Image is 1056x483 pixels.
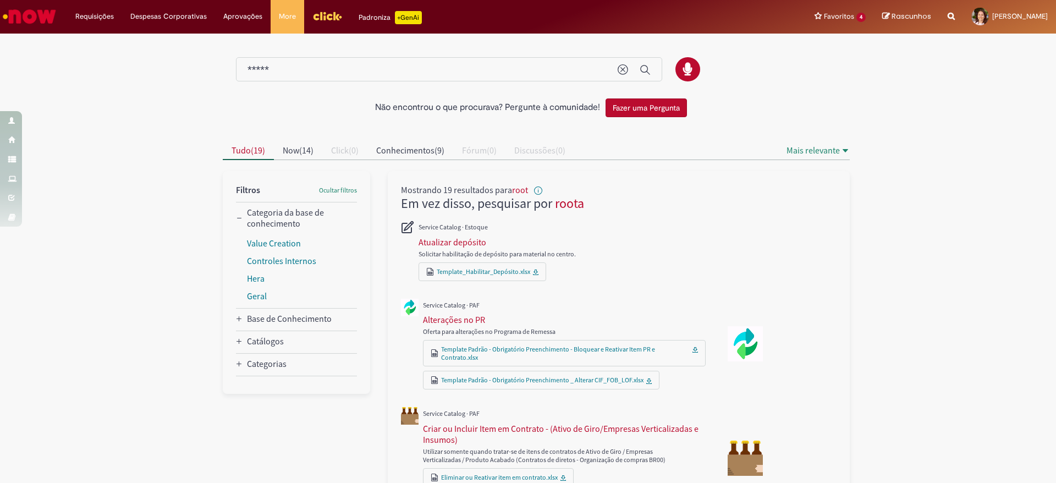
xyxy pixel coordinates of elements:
[606,98,687,117] button: Fazer uma Pergunta
[375,103,600,113] h2: Não encontrou o que procurava? Pergunte à comunidade!
[1,6,58,28] img: ServiceNow
[130,11,207,22] span: Despesas Corporativas
[359,11,422,24] div: Padroniza
[223,11,262,22] span: Aprovações
[395,11,422,24] p: +GenAi
[312,8,342,24] img: click_logo_yellow_360x200.png
[992,12,1048,21] span: [PERSON_NAME]
[824,11,854,22] span: Favoritos
[75,11,114,22] span: Requisições
[882,12,931,22] a: Rascunhos
[279,11,296,22] span: More
[856,13,866,22] span: 4
[892,11,931,21] span: Rascunhos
